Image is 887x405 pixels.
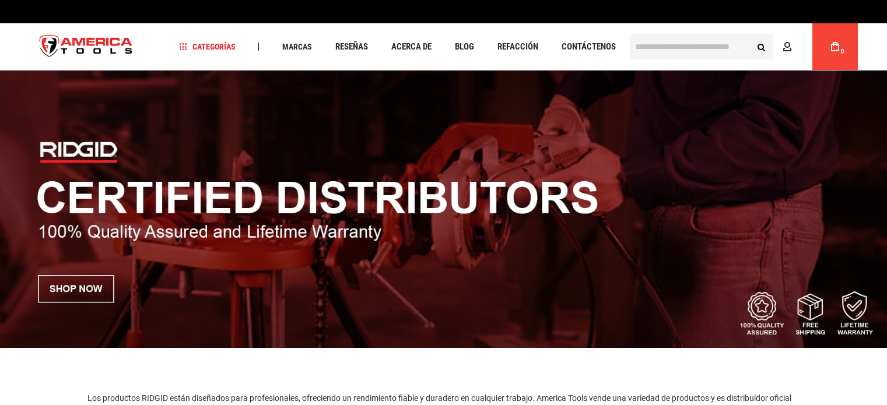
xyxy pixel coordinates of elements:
a: Blog [450,39,479,55]
font: Categorías [192,42,236,51]
a: Acerca de [386,39,437,55]
font: Blog [455,41,474,52]
font: Refacción [497,41,538,52]
a: Refacción [492,39,544,55]
a: logotipo de la tienda [30,25,143,69]
font: Reseñas [335,41,368,52]
img: Herramientas de América [30,25,143,69]
font: Acerca de [391,41,432,52]
a: Contáctenos [556,39,621,55]
font: Cuenta [796,42,826,51]
a: Marcas [277,39,317,55]
button: Buscar [751,36,773,58]
a: Reseñas [330,39,373,55]
a: 0 [824,23,846,70]
a: Categorías [174,39,241,55]
font: 0 [841,48,844,55]
font: Contáctenos [562,41,616,52]
font: Marcas [282,42,312,51]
